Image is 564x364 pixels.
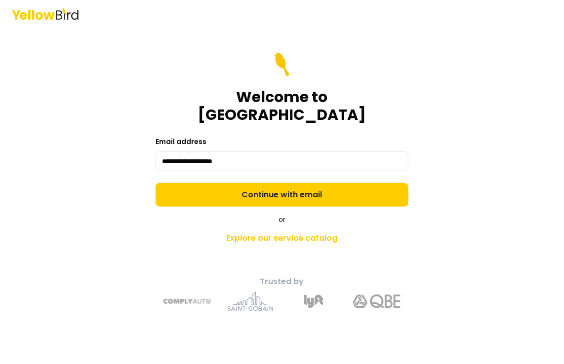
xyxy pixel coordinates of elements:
[156,137,206,146] label: Email address
[156,88,408,124] h1: Welcome to [GEOGRAPHIC_DATA]
[279,215,285,224] span: or
[108,228,456,248] a: Explore our service catalog
[156,183,408,207] button: Continue with email
[108,276,456,288] p: Trusted by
